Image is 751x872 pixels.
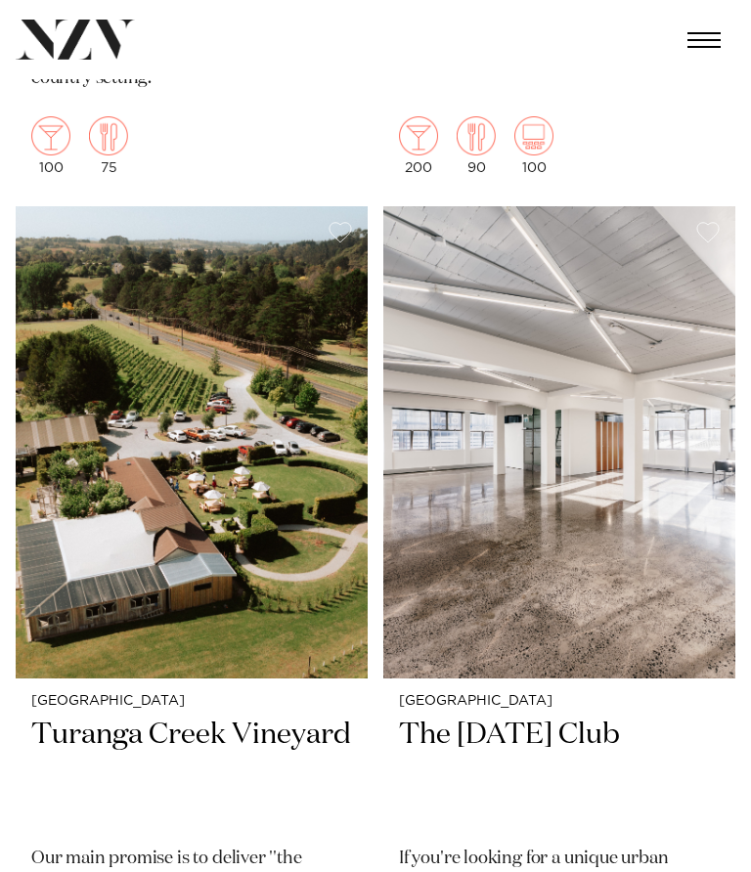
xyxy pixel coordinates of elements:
h2: The [DATE] Club [399,717,720,831]
img: dining.png [89,116,128,155]
img: theatre.png [514,116,553,155]
div: 90 [457,116,496,175]
div: 75 [89,116,128,175]
small: [GEOGRAPHIC_DATA] [399,694,720,709]
h2: Turanga Creek Vineyard [31,717,352,831]
img: nzv-logo.png [16,20,135,60]
div: 200 [399,116,438,175]
div: 100 [31,116,70,175]
small: [GEOGRAPHIC_DATA] [31,694,352,709]
img: dining.png [457,116,496,155]
div: 100 [514,116,553,175]
img: cocktail.png [399,116,438,155]
img: cocktail.png [31,116,70,155]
